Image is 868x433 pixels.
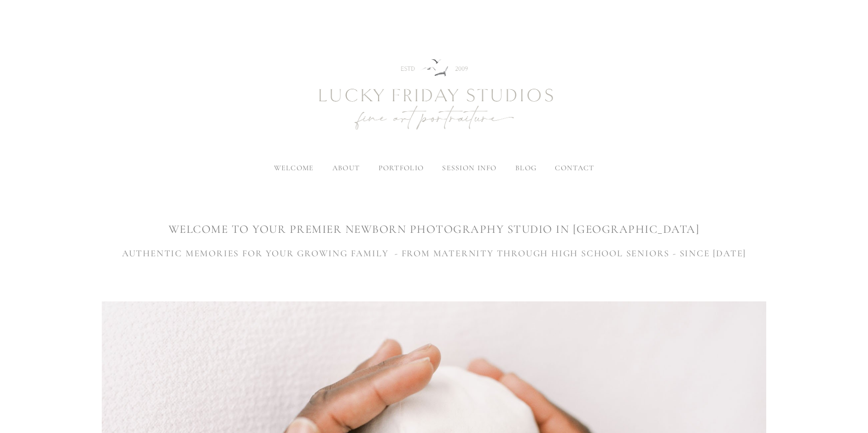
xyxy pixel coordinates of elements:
h3: AUTHENTIC MEMORIES FOR YOUR GROWING FAMILY - FROM MATERNITY THROUGH HIGH SCHOOL SENIORS - SINCE [... [102,247,766,260]
img: Newborn Photography Denver | Lucky Friday Studios [268,26,600,164]
a: contact [555,163,594,173]
h1: WELCOME TO YOUR premier newborn photography studio IN [GEOGRAPHIC_DATA] [102,221,766,237]
label: session info [442,163,496,173]
a: welcome [274,163,314,173]
label: portfolio [379,163,424,173]
label: about [332,163,360,173]
a: blog [515,163,536,173]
